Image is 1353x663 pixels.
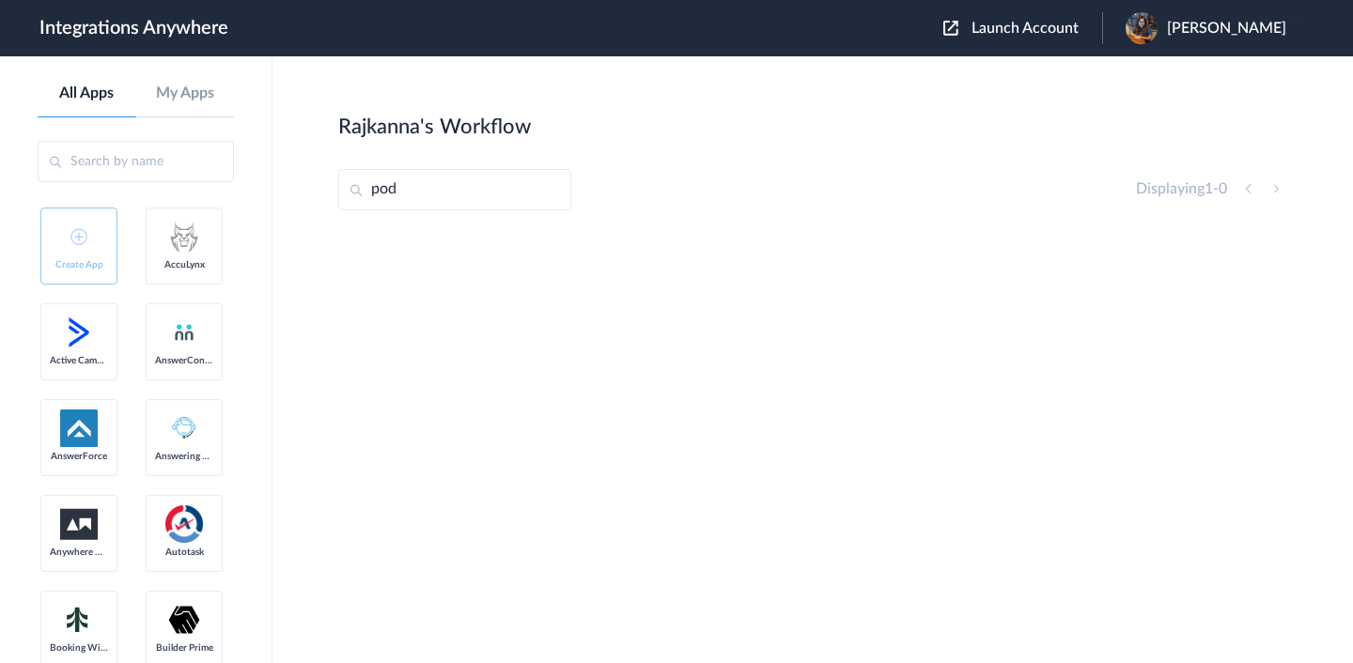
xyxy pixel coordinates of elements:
span: Autotask [155,547,213,558]
img: answerconnect-logo.svg [173,321,195,344]
a: My Apps [136,85,235,102]
span: Booking Widget [50,642,108,654]
input: Search by name [38,141,234,182]
span: Answering Service [155,451,213,462]
img: aww.png [60,509,98,540]
a: All Apps [38,85,136,102]
img: e4db7c54-6411-45d8-bc14-c4757dbf8512.jpeg [1126,12,1158,44]
h2: Rajkanna's Workflow [338,115,531,139]
span: AnswerConnect [155,355,213,366]
span: Launch Account [972,21,1079,36]
span: Create App [50,259,108,270]
span: 0 [1219,181,1227,196]
img: launch-acct-icon.svg [943,21,958,36]
button: Launch Account [943,20,1102,38]
span: 1 [1205,181,1213,196]
span: AnswerForce [50,451,108,462]
span: [PERSON_NAME] [1167,20,1286,38]
img: add-icon.svg [70,228,87,245]
span: Builder Prime [155,642,213,654]
h4: Displaying - [1136,180,1227,198]
img: active-campaign-logo.svg [60,314,98,351]
img: acculynx-logo.svg [165,218,203,255]
span: AccuLynx [155,259,213,270]
img: af-app-logo.svg [60,409,98,447]
span: Active Campaign [50,355,108,366]
span: Anywhere Works [50,547,108,558]
h1: Integrations Anywhere [39,17,228,39]
input: Search [338,169,571,210]
img: Setmore_Logo.svg [60,603,98,637]
img: builder-prime-logo.svg [165,601,203,639]
img: autotask.png [165,505,203,543]
img: Answering_service.png [165,409,203,447]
